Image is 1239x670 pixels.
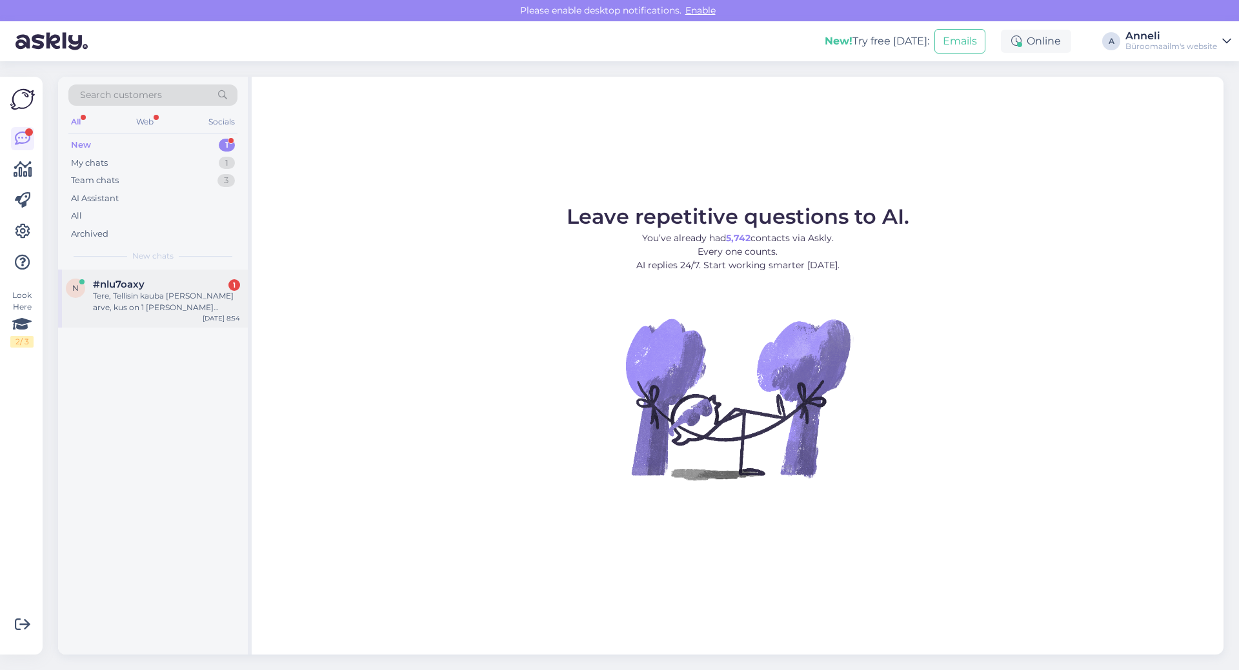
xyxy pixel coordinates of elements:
span: n [72,283,79,293]
div: 1 [219,139,235,152]
div: Socials [206,113,237,130]
div: Tere, Tellisin kauba [PERSON_NAME] arve, kus on 1 [PERSON_NAME] puudu: Omega juhtmevaba klaviatuu... [93,290,240,313]
img: Askly Logo [10,87,35,112]
span: Leave repetitive questions to AI. [567,204,909,229]
div: A [1102,32,1120,50]
div: 3 [217,174,235,187]
div: My chats [71,157,108,170]
div: Try free [DATE]: [825,34,929,49]
div: Büroomaailm's website [1125,41,1217,52]
span: New chats [132,250,174,262]
div: All [68,113,83,130]
div: All [71,210,82,222]
div: New [71,139,91,152]
span: Enable [681,5,720,16]
img: No Chat active [621,282,854,515]
div: Anneli [1125,31,1217,41]
div: 2 / 3 [10,336,34,348]
button: Emails [934,29,985,54]
div: [DATE] 8:54 [203,313,240,323]
b: 5,742 [726,232,750,244]
div: Web [134,113,156,130]
div: Look Here [10,290,34,348]
a: AnneliBüroomaailm's website [1125,31,1231,52]
div: 1 [219,157,235,170]
p: You’ve already had contacts via Askly. Every one counts. AI replies 24/7. Start working smarter [... [567,232,909,272]
div: Archived [71,228,108,241]
div: 1 [228,279,240,291]
div: Team chats [71,174,119,187]
div: Online [1001,30,1071,53]
b: New! [825,35,852,47]
span: Search customers [80,88,162,102]
div: AI Assistant [71,192,119,205]
span: #nlu7oaxy [93,279,145,290]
